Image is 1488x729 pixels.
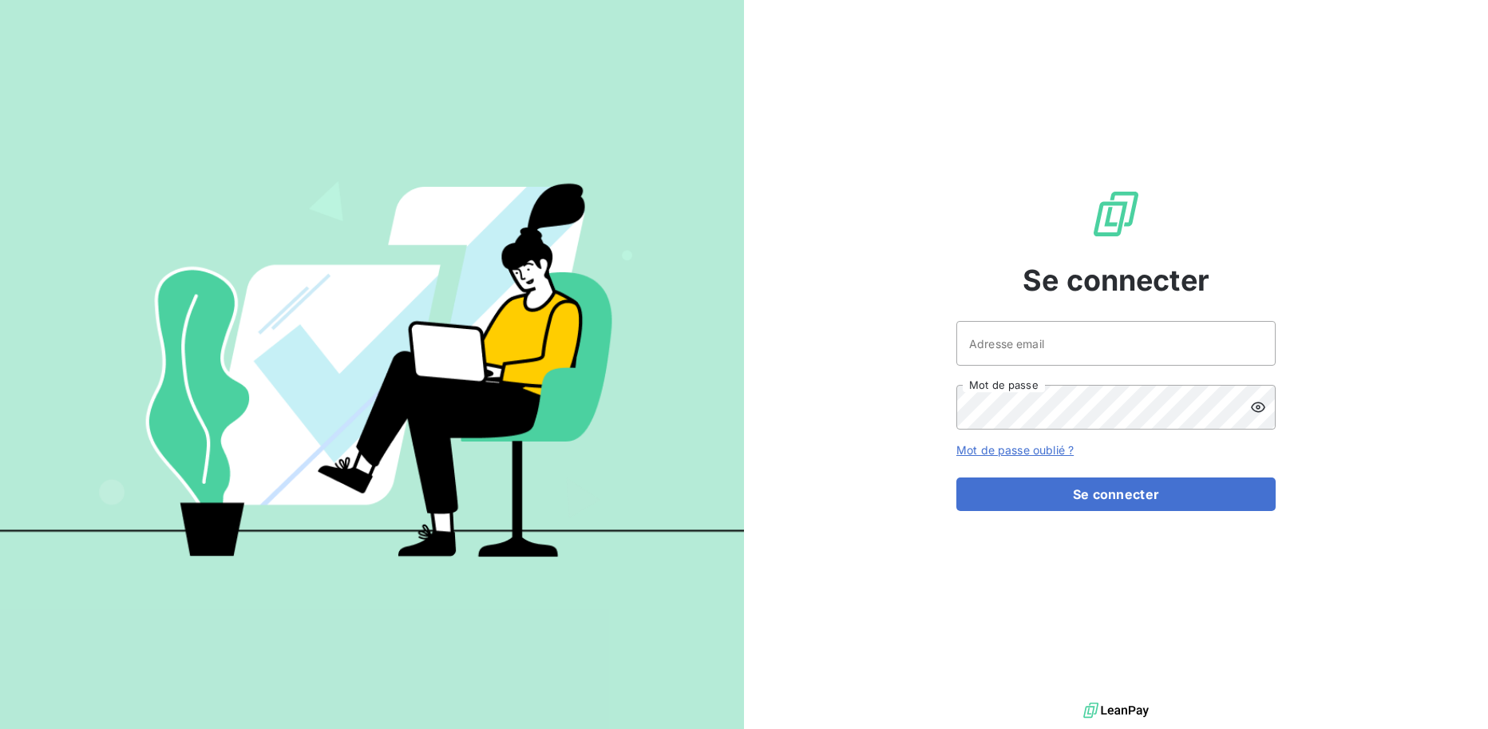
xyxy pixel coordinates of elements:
[956,321,1276,366] input: placeholder
[956,443,1074,457] a: Mot de passe oublié ?
[1083,699,1149,723] img: logo
[956,477,1276,511] button: Se connecter
[1023,259,1209,302] span: Se connecter
[1090,188,1142,240] img: Logo LeanPay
